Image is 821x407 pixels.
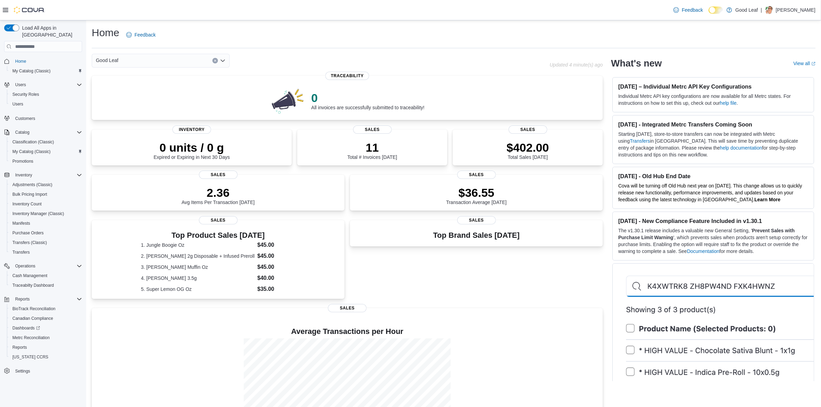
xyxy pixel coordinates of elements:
a: Inventory Manager (Classic) [10,210,67,218]
a: Cash Management [10,272,50,280]
span: Transfers (Classic) [12,240,47,245]
button: Manifests [7,218,85,228]
span: Purchase Orders [12,230,44,236]
h3: Top Product Sales [DATE] [141,231,295,240]
button: My Catalog (Classic) [7,66,85,76]
button: Adjustments (Classic) [7,180,85,190]
h1: Home [92,26,119,40]
span: Sales [199,171,238,179]
span: Home [12,57,82,65]
button: Reports [1,294,85,304]
button: Operations [1,261,85,271]
a: Adjustments (Classic) [10,181,55,189]
span: Inventory Manager (Classic) [12,211,64,216]
span: Sales [509,125,547,134]
span: Promotions [12,159,33,164]
h3: Top Brand Sales [DATE] [433,231,520,240]
span: Sales [457,171,496,179]
span: Washington CCRS [10,353,82,361]
h2: What's new [611,58,662,69]
span: Feedback [134,31,156,38]
span: Catalog [12,128,82,136]
button: Reports [7,343,85,352]
span: Users [12,81,82,89]
div: All invoices are successfully submitted to traceability! [311,91,424,110]
span: Classification (Classic) [12,139,54,145]
div: Kody Hill [765,6,773,14]
span: Inventory [12,171,82,179]
a: [US_STATE] CCRS [10,353,51,361]
dt: 3. [PERSON_NAME] Muffin Oz [141,264,255,271]
button: Users [1,80,85,90]
button: Catalog [12,128,32,136]
h3: [DATE] – Individual Metrc API Key Configurations [618,83,808,90]
button: Inventory [12,171,35,179]
span: Bulk Pricing Import [12,192,47,197]
span: Catalog [15,130,29,135]
span: My Catalog (Classic) [12,149,51,154]
img: 0 [270,87,306,114]
span: Classification (Classic) [10,138,82,146]
button: BioTrack Reconciliation [7,304,85,314]
p: Starting [DATE], store-to-store transfers can now be integrated with Metrc using in [GEOGRAPHIC_D... [618,131,808,158]
p: 0 units / 0 g [154,141,230,154]
span: Good Leaf [96,56,118,64]
a: Users [10,100,26,108]
button: Home [1,56,85,66]
span: Traceabilty Dashboard [12,283,54,288]
span: Security Roles [12,92,39,97]
span: Cova will be turning off Old Hub next year on [DATE]. This change allows us to quickly release ne... [618,183,802,202]
span: [US_STATE] CCRS [12,354,48,360]
span: My Catalog (Classic) [12,68,51,74]
span: Reports [10,343,82,352]
h3: [DATE] - New Compliance Feature Included in v1.30.1 [618,217,808,224]
svg: External link [811,62,815,66]
button: Cash Management [7,271,85,281]
span: Dashboards [10,324,82,332]
span: My Catalog (Classic) [10,147,82,156]
button: Catalog [1,128,85,137]
p: [PERSON_NAME] [776,6,815,14]
a: Customers [12,114,38,123]
button: Customers [1,113,85,123]
a: Documentation [687,248,719,254]
div: Expired or Expiring in Next 30 Days [154,141,230,160]
span: Users [15,82,26,88]
h4: Average Transactions per Hour [97,327,597,336]
dd: $45.00 [257,252,295,260]
dd: $45.00 [257,241,295,249]
input: Dark Mode [709,7,723,14]
a: help file [720,100,737,106]
button: Transfers [7,247,85,257]
a: help documentation [720,145,762,151]
span: Purchase Orders [10,229,82,237]
dt: 2. [PERSON_NAME] 2g Disposable + Infused Preroll [141,253,255,260]
span: Cash Management [10,272,82,280]
button: Open list of options [220,58,226,63]
dt: 4. [PERSON_NAME] 3.5g [141,275,255,282]
a: Metrc Reconciliation [10,334,52,342]
span: My Catalog (Classic) [10,67,82,75]
span: BioTrack Reconciliation [12,306,56,312]
a: Inventory Count [10,200,44,208]
span: Adjustments (Classic) [10,181,82,189]
a: My Catalog (Classic) [10,147,53,156]
span: Home [15,59,26,64]
p: 2.36 [182,186,255,200]
span: Sales [199,216,238,224]
button: Users [7,99,85,109]
a: Dashboards [10,324,43,332]
button: Classification (Classic) [7,137,85,147]
a: Settings [12,367,33,375]
span: Canadian Compliance [10,314,82,323]
span: Reports [12,295,82,303]
dd: $45.00 [257,263,295,271]
button: Security Roles [7,90,85,99]
div: Avg Items Per Transaction [DATE] [182,186,255,205]
a: Promotions [10,157,36,165]
p: Individual Metrc API key configurations are now available for all Metrc states. For instructions ... [618,93,808,106]
span: Inventory [15,172,32,178]
a: Bulk Pricing Import [10,190,50,199]
span: Adjustments (Classic) [12,182,52,187]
